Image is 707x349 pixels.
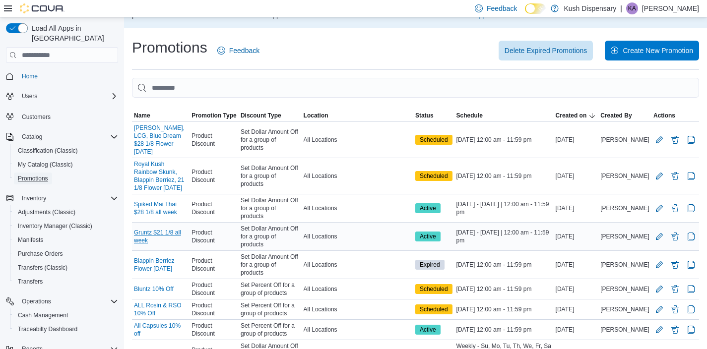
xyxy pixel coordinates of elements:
div: [DATE] [554,303,599,315]
span: [DATE] 12:00 am - 11:59 pm [456,326,532,334]
button: Name [132,110,190,121]
span: Transfers (Classic) [18,264,67,272]
a: Transfers [14,276,47,288]
img: Cova [20,3,64,13]
button: Catalog [18,131,46,143]
button: Catalog [2,130,122,144]
span: All Locations [304,136,337,144]
button: Adjustments (Classic) [10,205,122,219]
span: Discount Type [241,112,281,119]
span: All Locations [304,285,337,293]
div: [DATE] [554,134,599,146]
span: [PERSON_NAME] [600,204,649,212]
span: [PERSON_NAME] [600,233,649,240]
span: Manifests [18,236,43,244]
div: [DATE] [554,259,599,271]
a: Gruntz $21 1/8 all week [134,229,188,244]
button: Delete Expired Promotions [499,41,593,60]
a: Blappin Berriez Flower [DATE] [134,257,188,273]
span: Promotions [14,173,118,184]
span: Scheduled [420,305,448,314]
span: Scheduled [415,304,452,314]
span: Catalog [22,133,42,141]
span: Location [304,112,328,119]
span: Cash Management [14,309,118,321]
button: Operations [18,295,55,307]
button: Edit Promotion [653,283,665,295]
span: [PERSON_NAME] [600,285,649,293]
span: Home [18,70,118,82]
span: Product Discount [192,257,237,273]
span: Purchase Orders [14,248,118,260]
span: Operations [22,297,51,305]
p: [PERSON_NAME] [642,2,699,14]
button: Location [302,110,413,121]
button: Edit Promotion [653,259,665,271]
span: My Catalog (Classic) [14,159,118,171]
span: [DATE] 12:00 am - 11:59 pm [456,136,532,144]
button: Delete Promotion [669,170,681,182]
span: All Locations [304,326,337,334]
span: Active [415,325,441,335]
button: Delete Promotion [669,231,681,242]
a: All Capsules 10% off [134,322,188,338]
button: Edit Promotion [653,170,665,182]
span: Active [420,232,436,241]
span: Classification (Classic) [14,145,118,157]
span: Created By [600,112,632,119]
a: Bluntz 10% Off [134,285,174,293]
span: [PERSON_NAME] [600,305,649,313]
a: Feedback [213,41,263,60]
a: Classification (Classic) [14,145,82,157]
span: Users [18,90,118,102]
button: Create New Promotion [605,41,699,60]
a: Promotions [14,173,52,184]
span: Traceabilty Dashboard [18,325,77,333]
span: Active [420,325,436,334]
div: [DATE] [554,170,599,182]
button: Users [18,90,41,102]
span: Delete Expired Promotions [505,46,587,56]
span: Active [415,232,441,241]
span: Transfers (Classic) [14,262,118,274]
a: Purchase Orders [14,248,67,260]
span: Purchase Orders [18,250,63,258]
a: Manifests [14,234,47,246]
button: Delete Promotion [669,324,681,336]
span: All Locations [304,172,337,180]
span: Classification (Classic) [18,147,78,155]
span: All Locations [304,261,337,269]
button: Edit Promotion [653,303,665,315]
button: Edit Promotion [653,134,665,146]
button: Home [2,69,122,83]
span: Product Discount [192,132,237,148]
p: Kush Dispensary [564,2,616,14]
span: Product Discount [192,168,237,184]
span: Transfers [14,276,118,288]
span: [DATE] 12:00 am - 11:59 pm [456,172,532,180]
button: Clone Promotion [685,134,697,146]
span: My Catalog (Classic) [18,161,73,169]
div: Set Dollar Amount Off for a group of products [239,162,302,190]
div: Katy Anderson [626,2,638,14]
button: Classification (Classic) [10,144,122,158]
a: My Catalog (Classic) [14,159,77,171]
div: Set Dollar Amount Off for a group of products [239,223,302,250]
button: Created on [554,110,599,121]
span: [PERSON_NAME] [600,172,649,180]
input: This is a search bar. As you type, the results lower in the page will automatically filter. [132,78,699,98]
span: [PERSON_NAME] [600,261,649,269]
button: Cash Management [10,308,122,322]
span: All Locations [304,204,337,212]
button: Promotion Type [190,110,239,121]
button: Delete Promotion [669,202,681,214]
button: Clone Promotion [685,324,697,336]
button: Created By [598,110,651,121]
span: Promotions [18,174,48,182]
div: [DATE] [554,324,599,336]
button: Discount Type [239,110,302,121]
span: Promotion Type [192,112,236,119]
span: Load All Apps in [GEOGRAPHIC_DATA] [28,23,118,43]
button: Traceabilty Dashboard [10,322,122,336]
span: Product Discount [192,322,237,338]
